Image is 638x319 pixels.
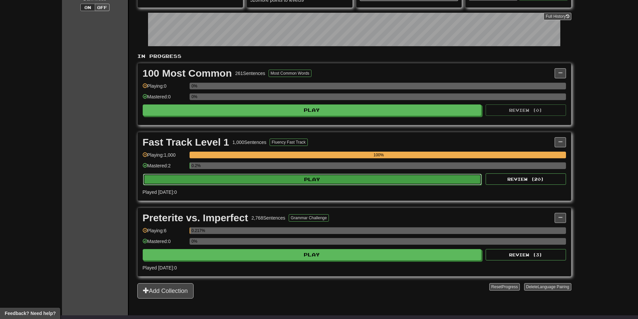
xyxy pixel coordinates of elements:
p: In Progress [137,53,571,60]
div: Preterite vs. Imperfect [143,213,248,223]
button: Grammar Challenge [289,214,329,222]
button: Off [95,4,110,11]
div: Playing: 6 [143,227,186,238]
button: Play [143,249,482,260]
button: Fluency Fast Track [270,139,307,146]
button: Review (20) [486,173,566,185]
div: 1,000 Sentences [232,139,266,146]
div: Mastered: 2 [143,162,186,173]
a: Full History [544,13,571,20]
button: Play [143,104,482,116]
button: Add Collection [137,283,194,299]
span: Open feedback widget [5,310,56,317]
button: DeleteLanguage Pairing [524,283,571,291]
div: 100% [192,152,566,158]
span: Played [DATE]: 0 [143,265,177,270]
button: On [80,4,95,11]
div: Fast Track Level 1 [143,137,229,147]
button: Review (0) [486,104,566,116]
div: 261 Sentences [235,70,265,77]
div: Mastered: 0 [143,238,186,249]
span: Played [DATE]: 0 [143,189,177,195]
span: Progress [502,285,518,289]
button: Review (3) [486,249,566,260]
button: Play [143,174,482,185]
div: Playing: 1,000 [143,152,186,163]
div: Mastered: 0 [143,93,186,104]
div: Playing: 0 [143,83,186,94]
button: ResetProgress [489,283,520,291]
span: Language Pairing [538,285,569,289]
button: Most Common Words [269,70,311,77]
div: 100 Most Common [143,68,232,78]
div: 2,768 Sentences [252,215,285,221]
